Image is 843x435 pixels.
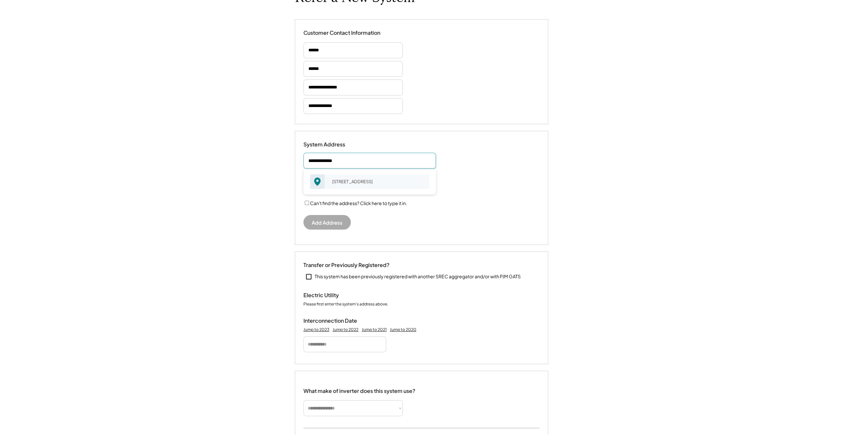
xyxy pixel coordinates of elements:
div: Customer Contact Information [303,29,380,36]
div: Electric Utility [303,292,370,299]
label: Can't find the address? Click here to type it in. [310,200,407,206]
div: System Address [303,141,370,148]
div: Jump to 2021 [362,327,387,332]
button: Add Address [303,215,351,230]
div: Jump to 2022 [333,327,358,332]
div: Jump to 2020 [390,327,416,332]
div: Please first enter the system's address above. [303,301,388,307]
div: Transfer or Previously Registered? [303,262,390,269]
div: Interconnection Date [303,317,370,324]
div: This system has been previously registered with another SREC aggregator and/or with PJM GATS [315,273,521,280]
div: [STREET_ADDRESS] [328,177,429,186]
div: Jump to 2023 [303,327,329,332]
div: What make of inverter does this system use? [303,381,415,396]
